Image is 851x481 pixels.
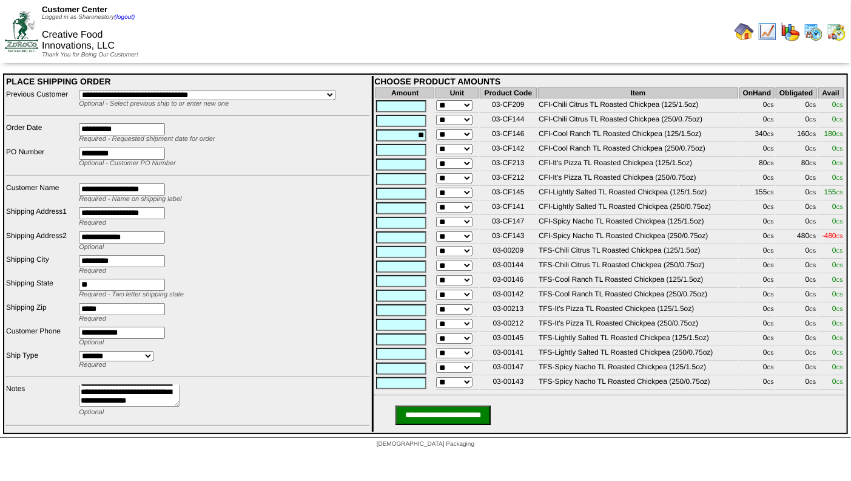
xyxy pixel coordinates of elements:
td: Shipping Zip [5,302,77,325]
span: CS [767,365,774,370]
td: 0 [739,143,775,157]
td: CFI-Spicy Nacho TL Roasted Chickpea (250/0.75oz) [538,231,738,244]
img: home.gif [735,22,754,41]
span: 0 [832,319,843,327]
td: CFI-It's Pizza TL Roasted Chickpea (125/1.5oz) [538,158,738,171]
span: Required [79,219,106,227]
span: Creative Food Innovations, LLC [42,30,115,51]
td: 0 [776,318,817,332]
span: CS [767,292,774,298]
span: CS [809,146,816,152]
span: CS [836,190,843,196]
img: calendarinout.gif [827,22,846,41]
span: CS [836,336,843,341]
span: 0 [832,363,843,371]
td: 03-CF147 [480,216,537,230]
span: CS [836,278,843,283]
td: 0 [739,231,775,244]
span: CS [836,205,843,210]
span: CS [836,234,843,239]
span: CS [809,161,816,166]
span: CS [767,146,774,152]
span: CS [809,176,816,181]
td: 0 [776,377,817,390]
td: Notes [5,384,77,420]
span: 0 [832,275,843,284]
td: 03-CF144 [480,114,537,128]
span: CS [836,219,843,225]
span: CS [767,176,774,181]
span: CS [809,117,816,123]
td: 0 [776,362,817,375]
span: 0 [832,304,843,313]
td: CFI-Chili Citrus TL Roasted Chickpea (250/0.75oz) [538,114,738,128]
td: 0 [739,289,775,302]
td: 0 [739,304,775,317]
span: CS [767,117,774,123]
img: calendarprod.gif [804,22,823,41]
span: CS [809,380,816,385]
td: 0 [776,202,817,215]
span: CS [767,234,774,239]
td: 80 [776,158,817,171]
td: TFS-Chili Citrus TL Roasted Chickpea (250/0.75oz) [538,260,738,273]
td: CFI-Cool Ranch TL Roasted Chickpea (125/1.5oz) [538,129,738,142]
td: 0 [739,275,775,288]
span: CS [809,103,816,108]
img: ZoRoCo_Logo(Green%26Foil)%20jpg.webp [5,11,38,52]
span: CS [809,365,816,370]
td: CFI-Lightly Salted TL Roasted Chickpea (250/0.75oz) [538,202,738,215]
span: CS [767,380,774,385]
td: Shipping Address1 [5,206,77,229]
td: 0 [776,100,817,113]
span: 180 [824,129,843,138]
span: CS [767,278,774,283]
span: 0 [832,100,843,109]
td: CFI-Chili Citrus TL Roasted Chickpea (125/1.5oz) [538,100,738,113]
span: Thank You for Being Our Customer! [42,52,138,58]
span: 0 [832,202,843,211]
td: 340 [739,129,775,142]
span: Required [79,267,106,275]
span: CS [767,132,774,137]
td: 0 [739,172,775,186]
span: CS [809,219,816,225]
td: 0 [776,114,817,128]
span: Customer Center [42,5,107,14]
span: CS [809,278,816,283]
span: CS [836,292,843,298]
span: Required - Name on shipping label [79,196,181,203]
span: CS [809,292,816,298]
span: CS [809,132,816,137]
td: Previous Customer [5,89,77,110]
span: Optional - Select previous ship to or enter new one [79,100,229,107]
td: CFI-Cool Ranch TL Roasted Chickpea (250/0.75oz) [538,143,738,157]
td: 0 [776,216,817,230]
span: CS [836,263,843,268]
td: 03-CF142 [480,143,537,157]
span: 0 [832,173,843,182]
td: 0 [776,172,817,186]
th: Avail [818,87,844,98]
td: 0 [776,260,817,273]
div: PLACE SHIPPING ORDER [6,77,370,86]
td: 0 [739,377,775,390]
td: 03-00209 [480,245,537,259]
th: Unit [436,87,479,98]
span: CS [767,103,774,108]
span: 0 [832,290,843,298]
th: Amount [375,87,434,98]
span: [DEMOGRAPHIC_DATA] Packaging [377,441,474,448]
span: CS [767,263,774,268]
td: 155 [739,187,775,200]
img: line_graph.gif [758,22,777,41]
td: 03-CF213 [480,158,537,171]
td: 0 [739,202,775,215]
td: CFI-Lightly Salted TL Roasted Chickpea (125/1.5oz) [538,187,738,200]
th: Product Code [480,87,537,98]
td: 80 [739,158,775,171]
span: CS [836,103,843,108]
span: CS [767,307,774,312]
span: Logged in as Sharonestory [42,14,135,21]
span: CS [809,307,816,312]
